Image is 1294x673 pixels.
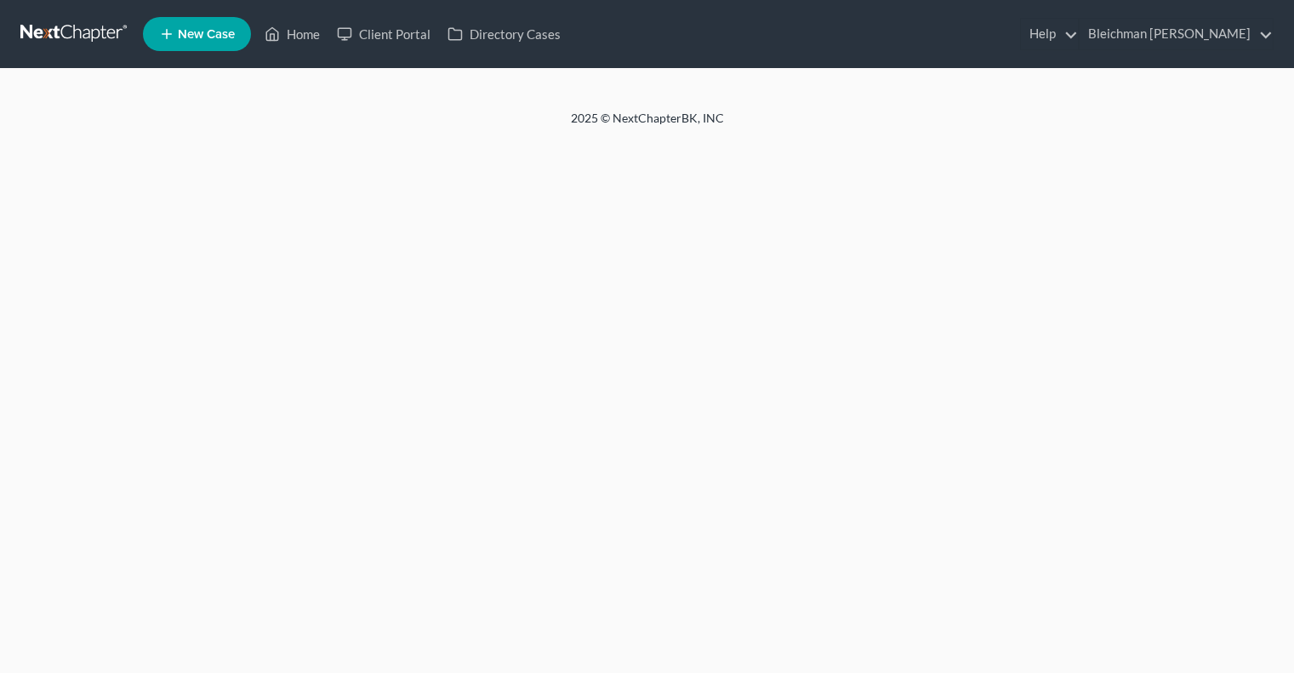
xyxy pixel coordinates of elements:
a: Bleichman [PERSON_NAME] [1080,19,1273,49]
a: Directory Cases [439,19,569,49]
new-legal-case-button: New Case [143,17,251,51]
a: Help [1021,19,1078,49]
a: Client Portal [328,19,439,49]
a: Home [256,19,328,49]
div: 2025 © NextChapterBK, INC [162,110,1132,140]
